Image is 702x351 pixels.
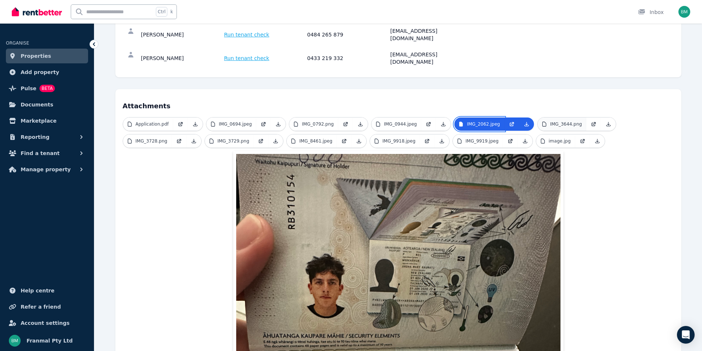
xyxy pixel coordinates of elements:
[383,138,416,144] p: IMG_9918.jpeg
[6,113,88,128] a: Marketplace
[21,100,53,109] span: Documents
[173,117,188,131] a: Open in new Tab
[21,84,36,93] span: Pulse
[436,117,451,131] a: Download Attachment
[434,134,449,148] a: Download Attachment
[6,65,88,80] a: Add property
[353,117,368,131] a: Download Attachment
[503,134,518,148] a: Open in new Tab
[601,117,616,131] a: Download Attachment
[123,117,173,131] a: Application.pdf
[6,299,88,314] a: Refer a friend
[370,134,420,148] a: IMG_9918.jpeg
[538,117,586,131] a: IMG_3644.png
[307,27,388,42] div: 0484 265 879
[677,326,695,344] div: Open Intercom Messenger
[550,121,582,127] p: IMG_3644.png
[338,117,353,131] a: Open in new Tab
[6,146,88,161] button: Find a tenant
[12,6,62,17] img: RentBetter
[453,134,503,148] a: IMG_9919.jpeg
[206,117,256,131] a: IMG_0694.jpeg
[390,27,471,42] div: [EMAIL_ADDRESS][DOMAIN_NAME]
[337,134,352,148] a: Open in new Tab
[21,286,55,295] span: Help centre
[27,336,73,345] span: Franmal Pty Ltd
[219,121,252,127] p: IMG_0694.jpeg
[21,133,49,141] span: Reporting
[268,134,283,148] a: Download Attachment
[224,55,269,62] span: Run tenant check
[504,117,519,131] a: Open in new Tab
[590,134,605,148] a: Download Attachment
[384,121,417,127] p: IMG_0944.jpeg
[302,121,333,127] p: IMG_0792.png
[21,116,56,125] span: Marketplace
[352,134,366,148] a: Download Attachment
[156,7,167,17] span: Ctrl
[136,138,167,144] p: IMG_3728.png
[420,134,434,148] a: Open in new Tab
[141,27,222,42] div: [PERSON_NAME]
[21,319,70,327] span: Account settings
[256,117,271,131] a: Open in new Tab
[467,121,500,127] p: IMG_2062.jpeg
[6,316,88,330] a: Account settings
[188,117,203,131] a: Download Attachment
[678,6,690,18] img: Franmal Pty Ltd
[6,283,88,298] a: Help centre
[575,134,590,148] a: Open in new Tab
[586,117,601,131] a: Open in new Tab
[39,85,55,92] span: BETA
[141,51,222,66] div: [PERSON_NAME]
[6,162,88,177] button: Manage property
[172,134,186,148] a: Open in new Tab
[465,138,499,144] p: IMG_9919.jpeg
[224,31,269,38] span: Run tenant check
[9,335,21,347] img: Franmal Pty Ltd
[123,96,674,111] h4: Attachments
[6,130,88,144] button: Reporting
[519,117,534,131] a: Download Attachment
[21,149,60,158] span: Find a tenant
[21,68,59,77] span: Add property
[289,117,338,131] a: IMG_0792.png
[307,51,388,66] div: 0433 219 332
[6,97,88,112] a: Documents
[6,41,29,46] span: ORGANISE
[217,138,249,144] p: IMG_3729.png
[205,134,254,148] a: IMG_3729.png
[371,117,422,131] a: IMG_0944.jpeg
[421,117,436,131] a: Open in new Tab
[287,134,337,148] a: IMG_8461.jpeg
[123,134,172,148] a: IMG_3728.png
[170,9,173,15] span: k
[186,134,201,148] a: Download Attachment
[136,121,169,127] p: Application.pdf
[299,138,332,144] p: IMG_8461.jpeg
[271,117,286,131] a: Download Attachment
[6,81,88,96] a: PulseBETA
[454,117,504,131] a: IMG_2062.jpeg
[536,134,575,148] a: image.jpg
[6,49,88,63] a: Properties
[638,8,664,16] div: Inbox
[21,302,61,311] span: Refer a friend
[21,52,51,60] span: Properties
[254,134,268,148] a: Open in new Tab
[518,134,532,148] a: Download Attachment
[21,165,71,174] span: Manage property
[549,138,571,144] p: image.jpg
[390,51,471,66] div: [EMAIL_ADDRESS][DOMAIN_NAME]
